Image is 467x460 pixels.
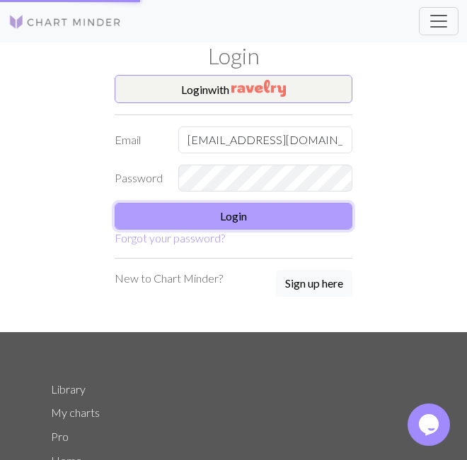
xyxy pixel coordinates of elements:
[276,270,352,297] button: Sign up here
[8,13,122,30] img: Logo
[51,406,100,419] a: My charts
[106,165,170,191] label: Password
[408,403,453,446] iframe: chat widget
[231,80,286,97] img: Ravelry
[51,430,69,443] a: Pro
[115,203,352,230] button: Login
[276,270,352,298] a: Sign up here
[106,126,170,153] label: Email
[419,7,459,35] button: Toggle navigation
[115,75,352,103] button: Loginwith
[115,270,223,287] p: New to Chart Minder?
[115,231,225,244] a: Forgot your password?
[42,42,425,69] h1: Login
[51,382,86,396] a: Library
